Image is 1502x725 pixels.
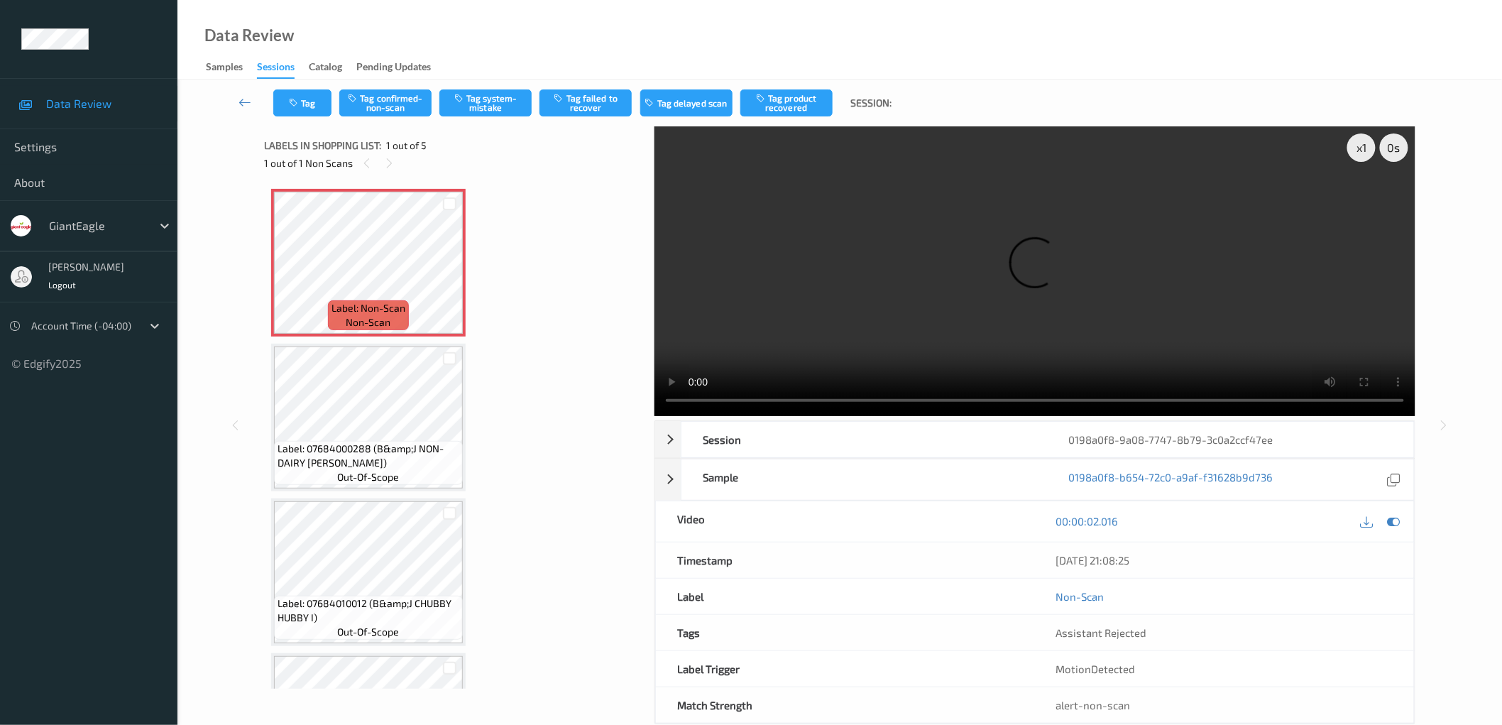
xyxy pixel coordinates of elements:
[1347,133,1376,162] div: x 1
[257,60,295,79] div: Sessions
[331,301,405,315] span: Label: Non-Scan
[206,60,243,77] div: Samples
[656,687,1035,723] div: Match Strength
[681,459,1048,500] div: Sample
[278,442,459,470] span: Label: 07684000288 (B&amp;J NON-DAIRY [PERSON_NAME])
[257,58,309,79] a: Sessions
[339,89,432,116] button: Tag confirmed-non-scan
[278,596,459,625] span: Label: 07684010012 (B&amp;J CHUBBY HUBBY I)
[656,543,1035,578] div: Timestamp
[338,625,400,639] span: out-of-scope
[1056,698,1393,712] div: alert-non-scan
[1056,514,1119,528] a: 00:00:02.016
[656,579,1035,614] div: Label
[1069,470,1273,489] a: 0198a0f8-b654-72c0-a9af-f31628b9d736
[264,154,645,172] div: 1 out of 1 Non Scans
[1056,589,1104,604] a: Non-Scan
[656,615,1035,650] div: Tags
[1380,133,1408,162] div: 0 s
[386,138,427,153] span: 1 out of 5
[356,60,431,77] div: Pending Updates
[346,315,391,329] span: non-scan
[1056,553,1393,567] div: [DATE] 21:08:25
[439,89,532,116] button: Tag system-mistake
[264,138,381,153] span: Labels in shopping list:
[273,89,331,116] button: Tag
[656,501,1035,542] div: Video
[309,58,356,77] a: Catalog
[1048,422,1414,457] div: 0198a0f8-9a08-7747-8b79-3c0a2ccf47ee
[539,89,632,116] button: Tag failed to recover
[338,470,400,484] span: out-of-scope
[681,422,1048,457] div: Session
[850,96,892,110] span: Session:
[656,651,1035,687] div: Label Trigger
[356,58,445,77] a: Pending Updates
[309,60,342,77] div: Catalog
[740,89,833,116] button: Tag product recovered
[655,459,1415,501] div: Sample0198a0f8-b654-72c0-a9af-f31628b9d736
[640,89,733,116] button: Tag delayed scan
[204,28,294,43] div: Data Review
[655,421,1415,458] div: Session0198a0f8-9a08-7747-8b79-3c0a2ccf47ee
[206,58,257,77] a: Samples
[1035,651,1414,687] div: MotionDetected
[1056,626,1147,639] span: Assistant Rejected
